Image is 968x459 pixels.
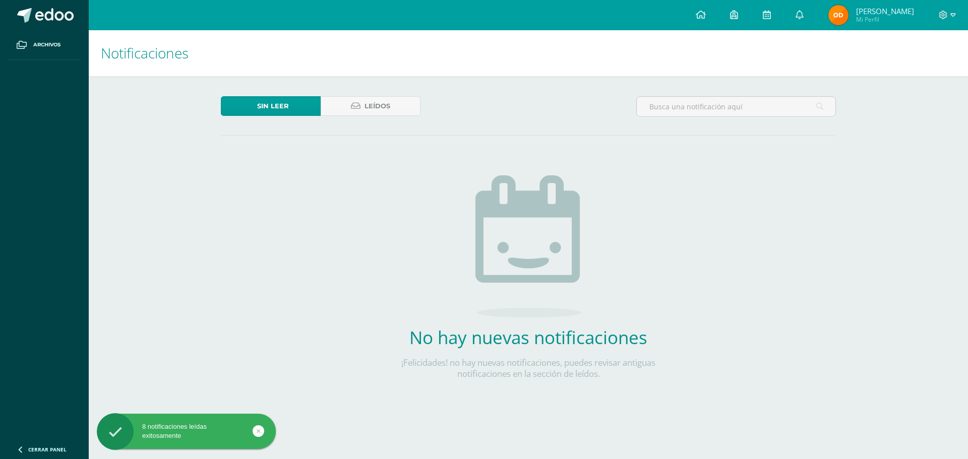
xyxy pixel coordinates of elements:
span: Mi Perfil [856,15,914,24]
a: Leídos [321,96,420,116]
span: [PERSON_NAME] [856,6,914,16]
span: Notificaciones [101,43,189,62]
div: 8 notificaciones leídas exitosamente [97,422,276,440]
p: ¡Felicidades! no hay nuevas notificaciones, puedes revisar antiguas notificaciones en la sección ... [380,357,677,379]
span: Archivos [33,41,60,49]
h2: No hay nuevas notificaciones [380,325,677,349]
a: Archivos [8,30,81,60]
img: 3e56b1d19a459497f8f39bef68893cda.png [828,5,849,25]
span: Cerrar panel [28,446,67,453]
span: Sin leer [257,97,289,115]
input: Busca una notificación aquí [637,97,835,116]
span: Leídos [365,97,390,115]
img: no_activities.png [475,175,581,317]
a: Sin leer [221,96,321,116]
